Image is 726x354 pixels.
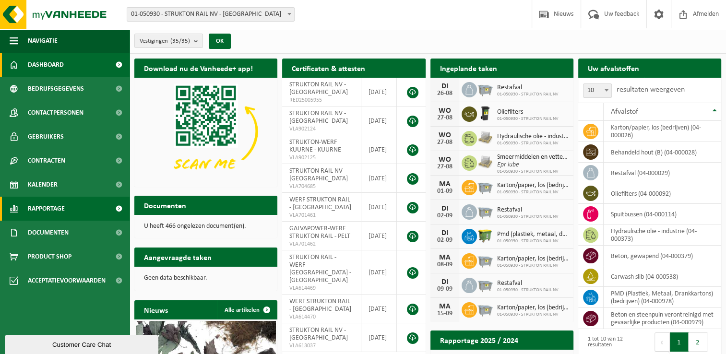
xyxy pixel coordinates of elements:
[583,83,612,98] span: 10
[435,90,454,97] div: 26-08
[28,53,64,77] span: Dashboard
[435,212,454,219] div: 02-09
[289,183,354,190] span: VLA704685
[435,107,454,115] div: WO
[497,92,559,97] span: 01-050930 - STRUKTON RAIL NV
[497,169,569,175] span: 01-050930 - STRUKTON RAIL NV
[477,81,493,97] img: WB-2500-GAL-GY-01
[289,125,354,133] span: VLA902124
[477,130,493,146] img: LP-PA-00000-WDN-11
[477,252,493,268] img: WB-2500-GAL-GY-01
[497,189,569,195] span: 01-050930 - STRUKTON RAIL NV
[289,313,354,321] span: VLA614470
[435,115,454,121] div: 27-08
[435,229,454,237] div: DI
[435,139,454,146] div: 27-08
[497,133,569,141] span: Hydraulische olie - industrie
[289,327,348,342] span: STRUKTON RAIL NV - [GEOGRAPHIC_DATA]
[477,203,493,219] img: WB-2500-GAL-GY-01
[144,275,268,282] p: Geen data beschikbaar.
[604,142,721,163] td: behandeld hout (B) (04-000028)
[28,245,71,269] span: Product Shop
[289,212,354,219] span: VLA701461
[217,300,276,319] a: Alle artikelen
[289,110,348,125] span: STRUKTON RAIL NV - [GEOGRAPHIC_DATA]
[578,59,649,77] h2: Uw afvalstoffen
[435,310,454,317] div: 15-09
[430,330,528,349] h2: Rapportage 2025 / 2024
[28,125,64,149] span: Gebruikers
[477,227,493,244] img: WB-1100-HPE-GN-50
[134,248,221,266] h2: Aangevraagde taken
[497,263,569,269] span: 01-050930 - STRUKTON RAIL NV
[477,105,493,121] img: WB-0240-HPE-BK-01
[127,8,294,21] span: 01-050930 - STRUKTON RAIL NV - MERELBEKE
[497,116,559,122] span: 01-050930 - STRUKTON RAIL NV
[604,204,721,224] td: spuitbussen (04-000114)
[361,78,397,106] td: [DATE]
[497,141,569,146] span: 01-050930 - STRUKTON RAIL NV
[611,108,638,116] span: Afvalstof
[604,246,721,266] td: beton, gewapend (04-000379)
[497,238,569,244] span: 01-050930 - STRUKTON RAIL NV
[435,131,454,139] div: WO
[289,167,348,182] span: STRUKTON RAIL NV - [GEOGRAPHIC_DATA]
[28,77,84,101] span: Bedrijfsgegevens
[497,153,569,161] span: Smeermiddelen en vetten in kleinverpakking
[604,163,721,183] td: restafval (04-000029)
[430,59,507,77] h2: Ingeplande taken
[361,164,397,193] td: [DATE]
[127,7,295,22] span: 01-050930 - STRUKTON RAIL NV - MERELBEKE
[289,96,354,104] span: RED25005955
[604,183,721,204] td: oliefilters (04-000092)
[497,161,519,168] i: Epr lube
[170,38,190,44] count: (35/35)
[497,231,569,238] span: Pmd (plastiek, metaal, drankkartons) (bedrijven)
[435,261,454,268] div: 08-09
[583,84,611,97] span: 10
[134,34,203,48] button: Vestigingen(35/35)
[134,78,277,185] img: Download de VHEPlus App
[28,221,69,245] span: Documenten
[435,286,454,293] div: 09-09
[617,86,685,94] label: resultaten weergeven
[497,108,559,116] span: Oliefilters
[497,304,569,312] span: Karton/papier, los (bedrijven)
[140,34,190,48] span: Vestigingen
[435,188,454,195] div: 01-09
[28,101,83,125] span: Contactpersonen
[497,214,559,220] span: 01-050930 - STRUKTON RAIL NV
[289,81,348,96] span: STRUKTON RAIL NV - [GEOGRAPHIC_DATA]
[497,312,569,318] span: 01-050930 - STRUKTON RAIL NV
[497,84,559,92] span: Restafval
[289,298,351,313] span: WERF STRUKTON RAIL - [GEOGRAPHIC_DATA]
[361,323,397,352] td: [DATE]
[144,223,268,230] p: U heeft 466 ongelezen document(en).
[134,196,196,214] h2: Documenten
[497,206,559,214] span: Restafval
[289,225,350,240] span: GALVAPOWER-WERF STRUKTON RAIL - PELT
[689,332,707,352] button: 2
[289,254,351,284] span: STRUKTON RAIL - WERF [GEOGRAPHIC_DATA] - [GEOGRAPHIC_DATA]
[289,154,354,162] span: VLA902125
[435,254,454,261] div: MA
[604,308,721,329] td: beton en steenpuin verontreinigd met gevaarlijke producten (04-000979)
[282,59,375,77] h2: Certificaten & attesten
[289,196,351,211] span: WERF STRUKTON RAIL - [GEOGRAPHIC_DATA]
[361,250,397,295] td: [DATE]
[289,240,354,248] span: VLA701462
[477,178,493,195] img: WB-2500-GAL-GY-01
[435,237,454,244] div: 02-09
[435,205,454,212] div: DI
[361,106,397,135] td: [DATE]
[477,276,493,293] img: WB-2500-GAL-GY-01
[477,301,493,317] img: WB-2500-GAL-GY-01
[5,333,160,354] iframe: chat widget
[435,83,454,90] div: DI
[604,121,721,142] td: karton/papier, los (bedrijven) (04-000026)
[209,34,231,49] button: OK
[361,135,397,164] td: [DATE]
[289,342,354,350] span: VLA613037
[361,295,397,323] td: [DATE]
[604,224,721,246] td: hydraulische olie - industrie (04-000373)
